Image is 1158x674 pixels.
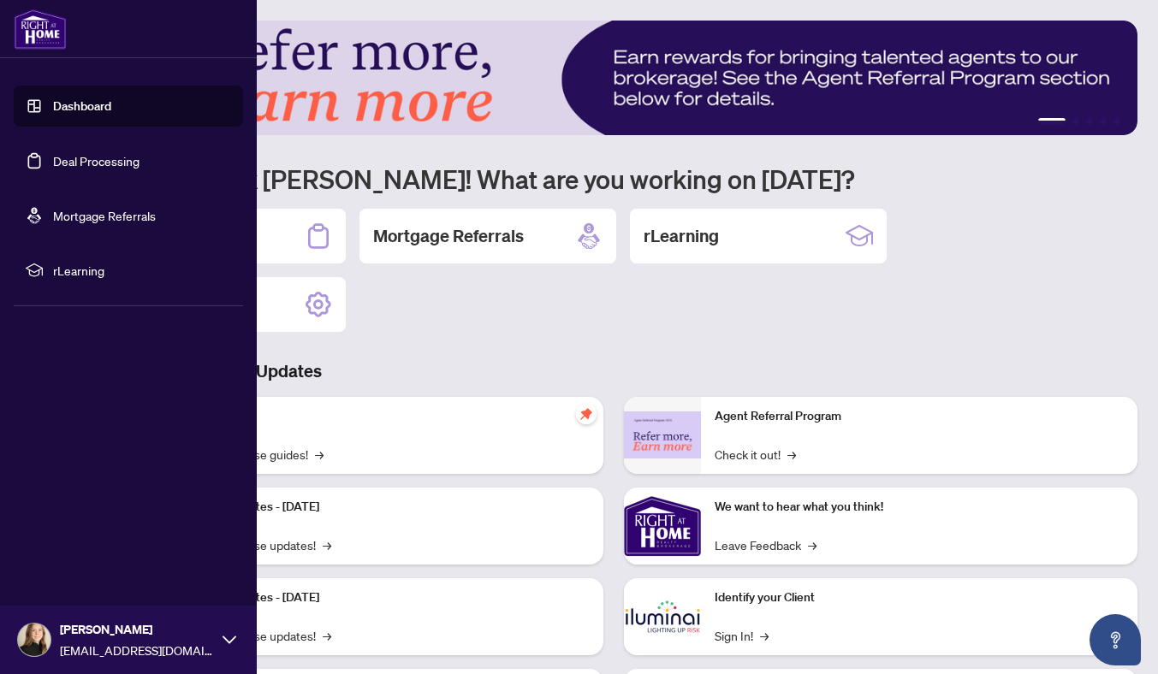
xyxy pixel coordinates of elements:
span: → [323,535,331,554]
span: [PERSON_NAME] [60,620,214,639]
button: 5 [1113,118,1120,125]
h2: Mortgage Referrals [373,224,524,248]
button: 2 [1072,118,1079,125]
span: pushpin [576,404,597,424]
p: We want to hear what you think! [715,498,1125,517]
p: Agent Referral Program [715,407,1125,426]
a: Leave Feedback→ [715,535,817,554]
span: → [808,535,817,554]
h1: Welcome back [PERSON_NAME]! What are you working on [DATE]? [89,163,1137,195]
p: Self-Help [180,407,590,426]
span: → [315,445,324,464]
span: → [787,445,796,464]
img: Slide 0 [89,21,1137,135]
img: logo [14,9,67,50]
p: Platform Updates - [DATE] [180,588,590,607]
a: Dashboard [53,98,111,114]
img: Identify your Client [624,578,701,655]
a: Check it out!→ [715,445,796,464]
a: Mortgage Referrals [53,208,156,223]
span: → [323,626,331,645]
a: Sign In!→ [715,626,769,645]
span: rLearning [53,261,231,280]
span: [EMAIL_ADDRESS][DOMAIN_NAME] [60,641,214,659]
h3: Brokerage & Industry Updates [89,359,1137,383]
button: 3 [1086,118,1093,125]
h2: rLearning [644,224,719,248]
button: 1 [1038,118,1066,125]
span: → [760,626,769,645]
img: Agent Referral Program [624,411,701,458]
img: Profile Icon [18,624,50,656]
button: Open asap [1090,614,1141,665]
p: Platform Updates - [DATE] [180,498,590,517]
a: Deal Processing [53,153,140,168]
p: Identify your Client [715,588,1125,607]
button: 4 [1100,118,1107,125]
img: We want to hear what you think! [624,488,701,565]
